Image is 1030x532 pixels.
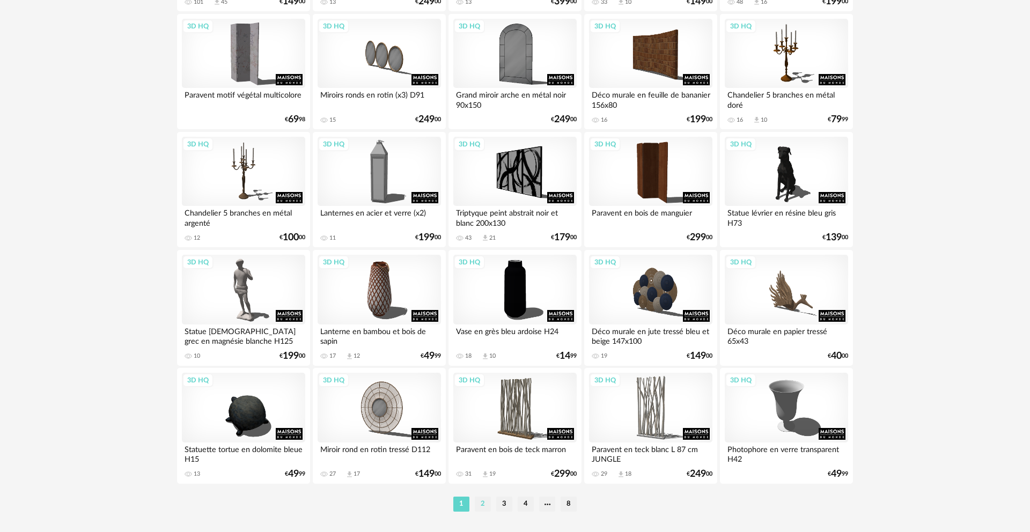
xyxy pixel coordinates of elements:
[279,352,305,360] div: € 00
[687,470,712,478] div: € 00
[465,470,472,478] div: 31
[465,234,472,242] div: 43
[177,132,310,248] a: 3D HQ Chandelier 5 branches en métal argenté 12 €10000
[453,88,577,109] div: Grand miroir arche en métal noir 90x150
[551,234,577,241] div: € 00
[720,368,853,484] a: 3D HQ Photophore en verre transparent H42 €4999
[453,324,577,346] div: Vase en grès bleu ardoise H24
[453,206,577,227] div: Triptyque peint abstrait noir et blanc 200x130
[285,470,305,478] div: € 99
[554,470,570,478] span: 299
[313,132,446,248] a: 3D HQ Lanternes en acier et verre (x2) 11 €19900
[590,255,621,269] div: 3D HQ
[826,234,842,241] span: 139
[313,14,446,130] a: 3D HQ Miroirs ronds en rotin (x3) D91 15 €24900
[589,88,712,109] div: Déco murale en feuille de bananier 156x80
[415,116,441,123] div: € 00
[720,250,853,366] a: 3D HQ Déco murale en papier tressé 65x43 €4000
[424,352,435,360] span: 49
[489,470,496,478] div: 19
[448,368,582,484] a: 3D HQ Paravent en bois de teck marron 31 Download icon 19 €29900
[454,19,485,33] div: 3D HQ
[584,250,717,366] a: 3D HQ Déco murale en jute tressé bleu et beige 147x100 19 €14900
[725,324,848,346] div: Déco murale en papier tressé 65x43
[725,19,756,33] div: 3D HQ
[318,255,349,269] div: 3D HQ
[418,116,435,123] span: 249
[481,234,489,242] span: Download icon
[590,19,621,33] div: 3D HQ
[415,234,441,241] div: € 00
[329,234,336,242] div: 11
[329,116,336,124] div: 15
[453,442,577,464] div: Paravent en bois de teck marron
[831,470,842,478] span: 49
[584,14,717,130] a: 3D HQ Déco murale en feuille de bananier 156x80 16 €19900
[194,352,200,360] div: 10
[194,470,200,478] div: 13
[761,116,767,124] div: 10
[496,497,512,512] li: 3
[589,206,712,227] div: Paravent en bois de manguier
[831,352,842,360] span: 40
[182,255,214,269] div: 3D HQ
[354,352,360,360] div: 12
[454,255,485,269] div: 3D HQ
[318,137,349,151] div: 3D HQ
[828,116,848,123] div: € 99
[589,324,712,346] div: Déco murale en jute tressé bleu et beige 147x100
[554,116,570,123] span: 249
[720,132,853,248] a: 3D HQ Statue lévrier en résine bleu gris H73 €13900
[354,470,360,478] div: 17
[345,470,354,478] span: Download icon
[590,373,621,387] div: 3D HQ
[418,470,435,478] span: 149
[690,352,706,360] span: 149
[551,116,577,123] div: € 00
[313,250,446,366] a: 3D HQ Lanterne en bambou et bois de sapin 17 Download icon 12 €4999
[687,116,712,123] div: € 00
[177,250,310,366] a: 3D HQ Statue [DEMOGRAPHIC_DATA] grec en magnésie blanche H125 10 €19900
[182,442,305,464] div: Statuette tortue en dolomite bleue H15
[448,132,582,248] a: 3D HQ Triptyque peint abstrait noir et blanc 200x130 43 Download icon 21 €17900
[285,116,305,123] div: € 98
[418,234,435,241] span: 199
[182,88,305,109] div: Paravent motif végétal multicolore
[687,234,712,241] div: € 00
[448,250,582,366] a: 3D HQ Vase en grès bleu ardoise H24 18 Download icon 10 €1499
[725,206,848,227] div: Statue lévrier en résine bleu gris H73
[318,206,441,227] div: Lanternes en acier et verre (x2)
[489,234,496,242] div: 21
[725,137,756,151] div: 3D HQ
[421,352,441,360] div: € 99
[481,470,489,478] span: Download icon
[584,132,717,248] a: 3D HQ Paravent en bois de manguier €29900
[690,234,706,241] span: 299
[725,442,848,464] div: Photophore en verre transparent H42
[454,373,485,387] div: 3D HQ
[288,470,299,478] span: 49
[725,255,756,269] div: 3D HQ
[453,497,469,512] li: 1
[318,19,349,33] div: 3D HQ
[279,234,305,241] div: € 00
[690,116,706,123] span: 199
[448,14,582,130] a: 3D HQ Grand miroir arche en métal noir 90x150 €24900
[601,470,607,478] div: 29
[828,470,848,478] div: € 99
[329,470,336,478] div: 27
[822,234,848,241] div: € 00
[561,497,577,512] li: 8
[345,352,354,360] span: Download icon
[288,116,299,123] span: 69
[318,373,349,387] div: 3D HQ
[283,234,299,241] span: 100
[489,352,496,360] div: 10
[318,88,441,109] div: Miroirs ronds en rotin (x3) D91
[481,352,489,360] span: Download icon
[753,116,761,124] span: Download icon
[737,116,743,124] div: 16
[518,497,534,512] li: 4
[551,470,577,478] div: € 00
[725,373,756,387] div: 3D HQ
